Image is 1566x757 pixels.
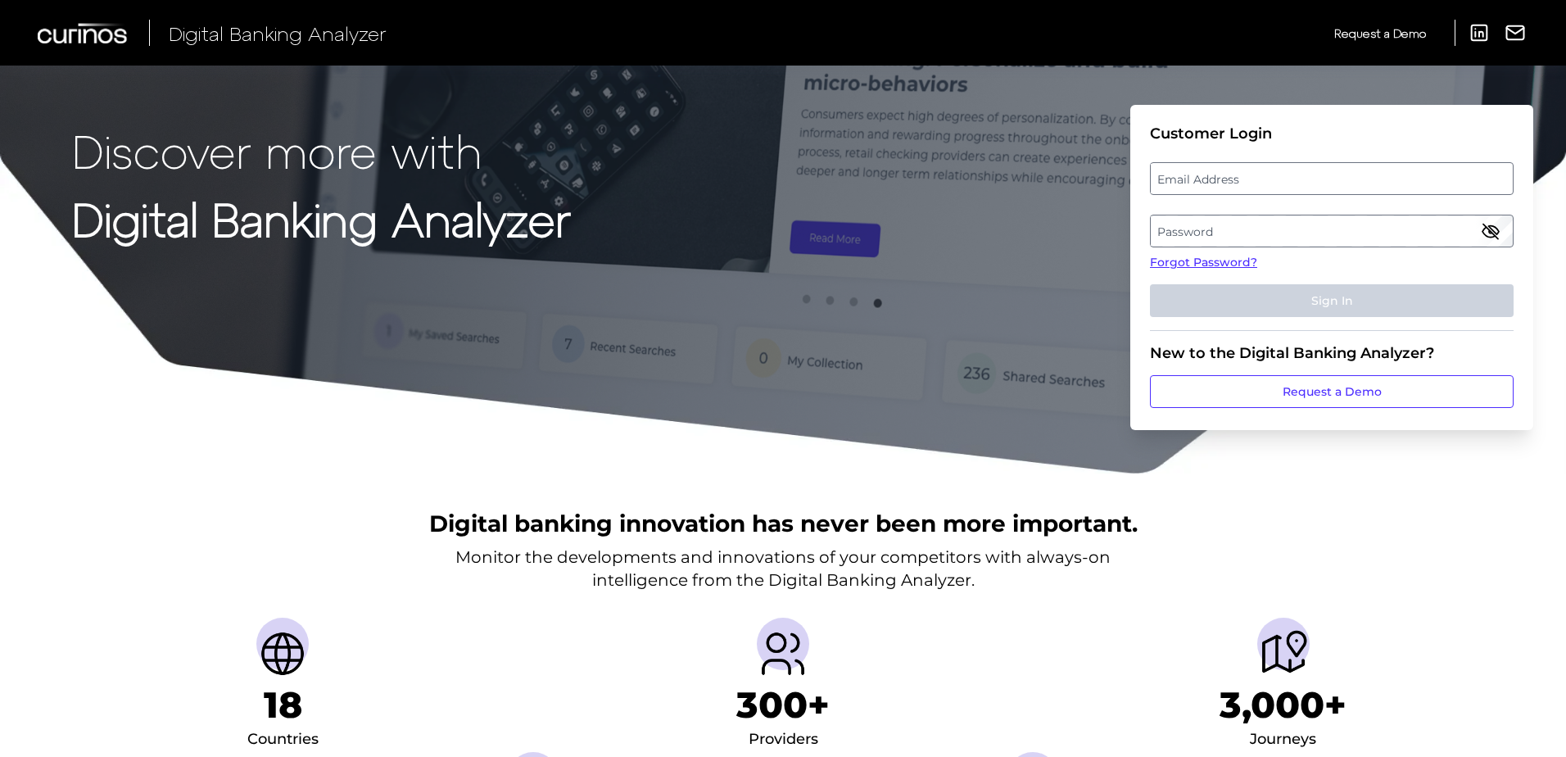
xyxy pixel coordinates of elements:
[1151,164,1512,193] label: Email Address
[1334,20,1426,47] a: Request a Demo
[1151,216,1512,246] label: Password
[1150,375,1514,408] a: Request a Demo
[1257,628,1310,680] img: Journeys
[1150,254,1514,271] a: Forgot Password?
[1150,344,1514,362] div: New to the Digital Banking Analyzer?
[736,683,830,727] h1: 300+
[757,628,809,680] img: Providers
[429,508,1138,539] h2: Digital banking innovation has never been more important.
[1150,284,1514,317] button: Sign In
[1150,125,1514,143] div: Customer Login
[749,727,818,753] div: Providers
[38,23,129,43] img: Curinos
[72,191,571,246] strong: Digital Banking Analyzer
[264,683,302,727] h1: 18
[1334,26,1426,40] span: Request a Demo
[72,125,571,176] p: Discover more with
[247,727,319,753] div: Countries
[169,21,387,45] span: Digital Banking Analyzer
[1220,683,1346,727] h1: 3,000+
[455,546,1111,592] p: Monitor the developments and innovations of your competitors with always-on intelligence from the...
[1250,727,1316,753] div: Journeys
[256,628,309,680] img: Countries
